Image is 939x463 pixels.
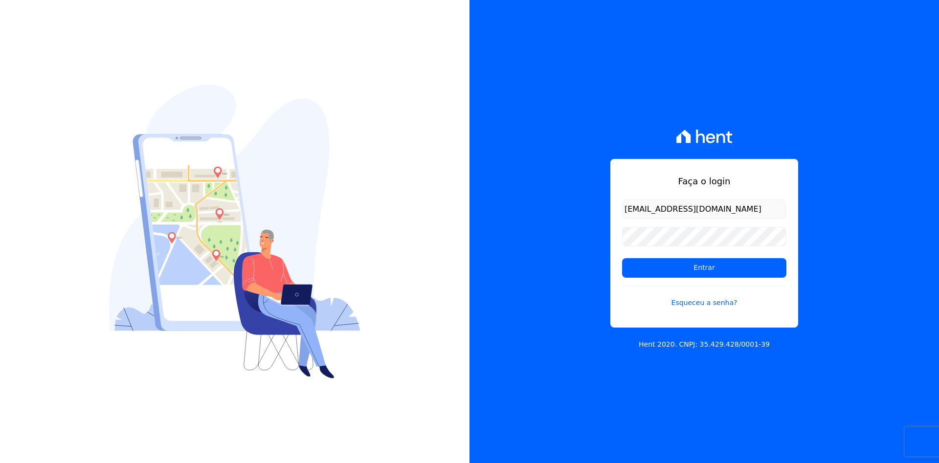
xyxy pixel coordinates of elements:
[622,258,786,278] input: Entrar
[109,85,360,378] img: Login
[622,286,786,308] a: Esqueceu a senha?
[639,339,770,350] p: Hent 2020. CNPJ: 35.429.428/0001-39
[622,175,786,188] h1: Faça o login
[622,199,786,219] input: Email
